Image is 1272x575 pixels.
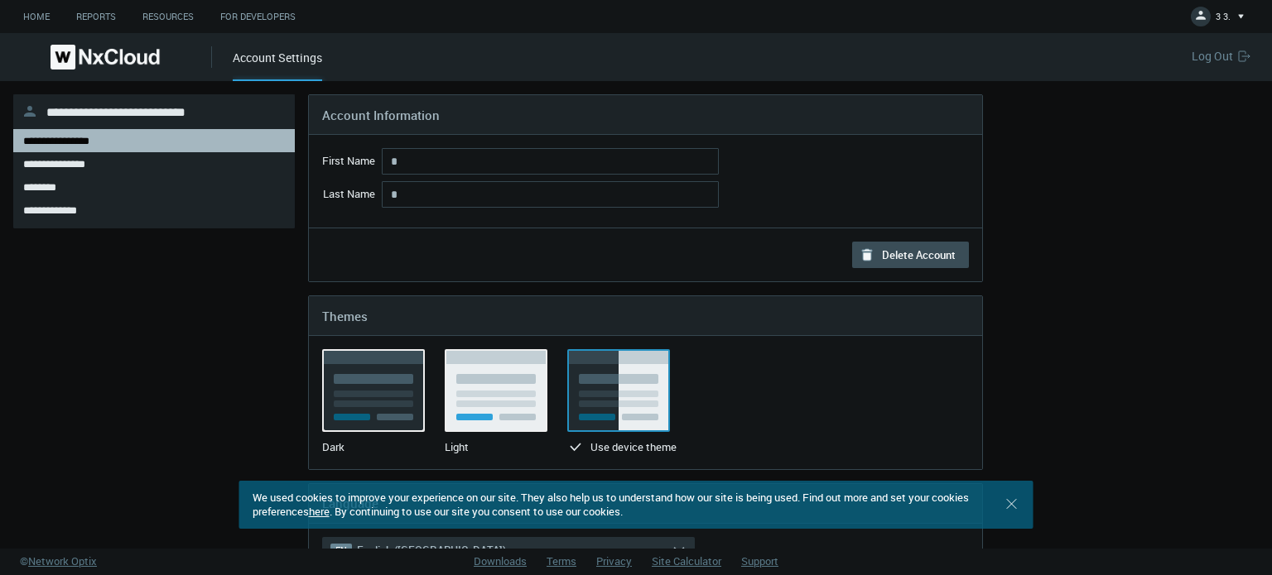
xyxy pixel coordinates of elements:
[28,553,97,568] span: Network Optix
[309,504,330,519] a: here
[330,504,623,519] span: . By continuing to use our site you consent to use our cookies.
[445,439,469,454] span: Light
[852,242,969,268] button: Delete Account
[357,544,506,557] span: English ([GEOGRAPHIC_DATA])
[253,490,969,519] span: We used cookies to improve your experience on our site. They also help us to understand how our s...
[652,553,721,568] a: Site Calculator
[322,537,695,563] button: ENEnglish ([GEOGRAPHIC_DATA])
[330,544,352,557] span: EN
[233,49,322,81] div: Account Settings
[322,108,969,122] h4: Account Information
[596,553,632,568] a: Privacy
[51,45,160,69] img: Nx Cloud logo
[207,7,309,27] a: For Developers
[322,439,344,454] span: Dark
[322,309,969,323] h4: Themes
[323,187,375,207] label: Last Name
[590,439,677,454] span: Use device theme
[1192,48,1238,64] span: Log Out
[1216,10,1231,29] span: 3 3.
[741,553,778,568] a: Support
[474,553,527,568] a: Downloads
[63,7,129,27] a: Reports
[129,7,207,27] a: Resources
[547,553,576,568] a: Terms
[322,154,375,174] label: First Name
[10,7,63,27] a: Home
[20,553,97,570] a: ©Network Optix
